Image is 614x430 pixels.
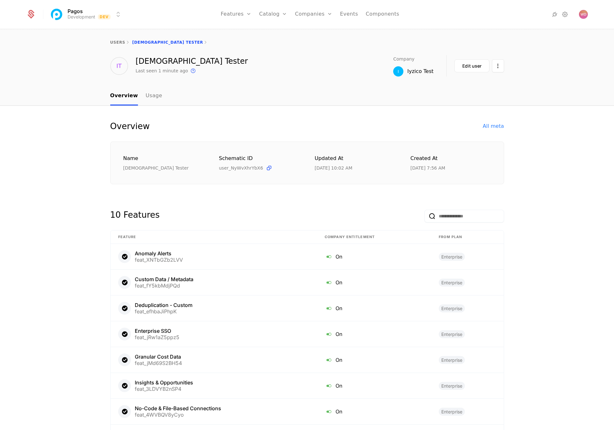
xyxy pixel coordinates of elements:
[431,230,503,244] th: From plan
[315,165,352,171] div: 10/9/25, 10:02 AM
[135,328,179,333] div: Enterprise SSO
[439,356,465,364] span: Enterprise
[325,252,423,261] div: On
[135,309,192,314] div: feat_efhbaJiPhpK
[135,406,221,411] div: No-Code & File-Based Connections
[439,382,465,390] span: Enterprise
[439,253,465,261] span: Enterprise
[135,361,182,366] div: feat_jMd69S2BH54
[325,304,423,312] div: On
[393,57,415,61] span: Company
[135,412,221,417] div: feat_4WVBQV8yCyo
[439,279,465,287] span: Enterprise
[123,165,204,171] div: [DEMOGRAPHIC_DATA] Tester
[135,257,183,262] div: feat_XNTbGZb2LVV
[135,335,179,340] div: feat_jRw1aZ5ppz5
[492,59,504,72] button: Select action
[315,155,395,163] div: Updated at
[561,11,569,18] a: Settings
[136,57,248,65] div: [DEMOGRAPHIC_DATA] Tester
[135,283,193,288] div: feat_fY5kbMdjPQd
[219,155,300,162] div: Schematic ID
[325,382,423,390] div: On
[439,330,465,338] span: Enterprise
[68,14,95,20] div: Development
[393,66,436,77] a: Iyzico TestIyzico Test
[219,165,263,171] span: user_NyWvXhrYbX6
[49,7,64,22] img: Pagos
[111,230,317,244] th: Feature
[579,10,588,19] img: William Dix
[146,87,162,106] a: Usage
[454,59,489,72] button: Edit user
[110,40,125,45] a: users
[135,277,193,282] div: Custom Data / Metadata
[317,230,431,244] th: Company Entitlement
[439,408,465,416] span: Enterprise
[410,165,445,171] div: 9/5/25, 7:56 AM
[483,122,504,130] div: All meta
[410,155,491,163] div: Created at
[136,68,188,74] div: Last seen 1 minute ago
[68,9,83,14] span: Pagos
[135,354,182,359] div: Granular Cost Data
[325,330,423,338] div: On
[110,87,138,106] a: Overview
[439,304,465,312] span: Enterprise
[407,68,433,75] div: Iyzico Test
[135,302,192,308] div: Deduplication - Custom
[123,155,204,163] div: Name
[51,7,122,21] button: Select environment
[110,121,150,131] div: Overview
[579,10,588,19] button: Open user button
[135,251,183,256] div: Anomaly Alerts
[110,210,160,222] div: 10 Features
[110,87,504,106] nav: Main
[393,66,403,77] img: Iyzico Test
[462,63,481,69] div: Edit user
[135,380,193,385] div: Insights & Opportunities
[325,407,423,416] div: On
[325,278,423,287] div: On
[325,356,423,364] div: On
[551,11,559,18] a: Integrations
[98,14,111,19] span: Dev
[110,57,128,75] div: IT
[135,386,193,391] div: feat_3LDVYB2nSP4
[110,87,162,106] ul: Choose Sub Page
